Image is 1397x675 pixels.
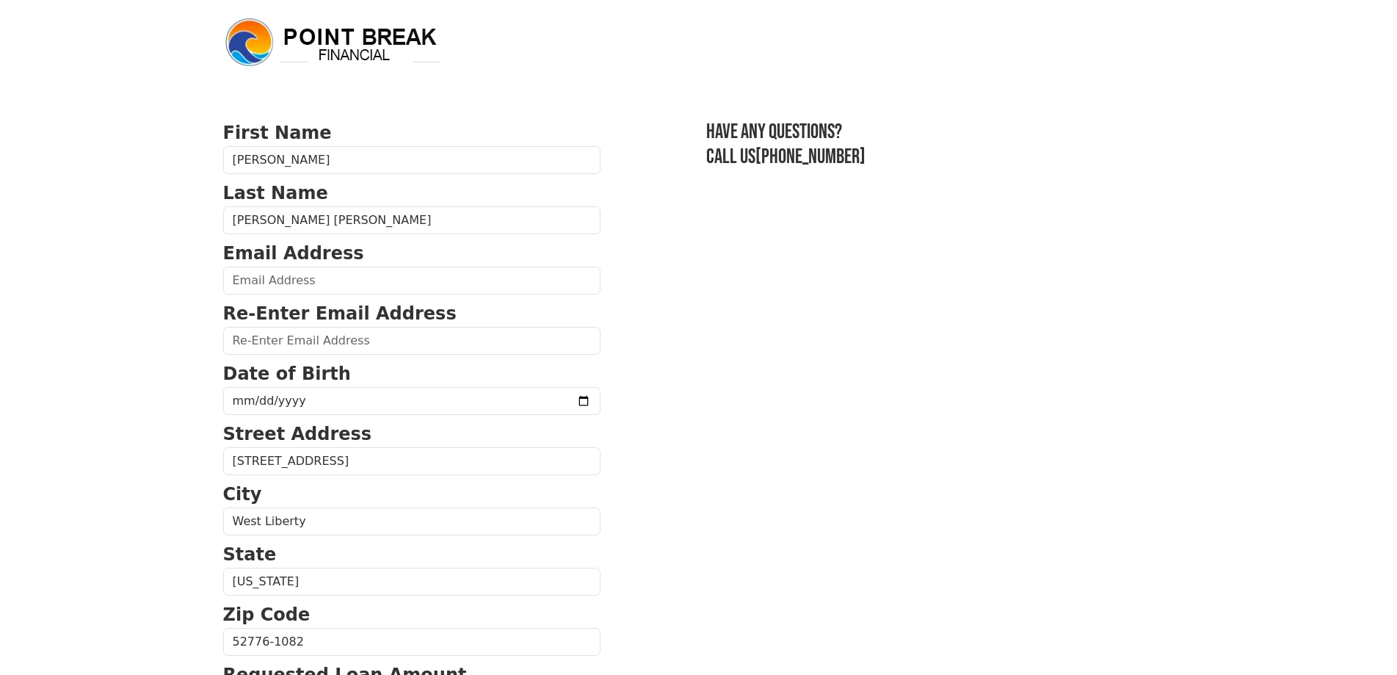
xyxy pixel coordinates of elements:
[223,484,262,505] strong: City
[223,183,328,203] strong: Last Name
[223,327,600,355] input: Re-Enter Email Address
[706,120,1175,145] h3: Have any questions?
[223,123,332,143] strong: First Name
[755,145,866,169] a: [PHONE_NUMBER]
[223,146,600,174] input: First Name
[223,303,457,324] strong: Re-Enter Email Address
[223,267,600,295] input: Email Address
[223,508,600,535] input: City
[706,145,1175,170] h3: Call us
[223,628,600,656] input: Zip Code
[223,604,311,625] strong: Zip Code
[223,364,351,384] strong: Date of Birth
[223,206,600,234] input: Last Name
[223,447,600,475] input: Street Address
[223,16,443,69] img: logo.png
[223,424,372,444] strong: Street Address
[223,544,277,565] strong: State
[223,243,364,264] strong: Email Address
